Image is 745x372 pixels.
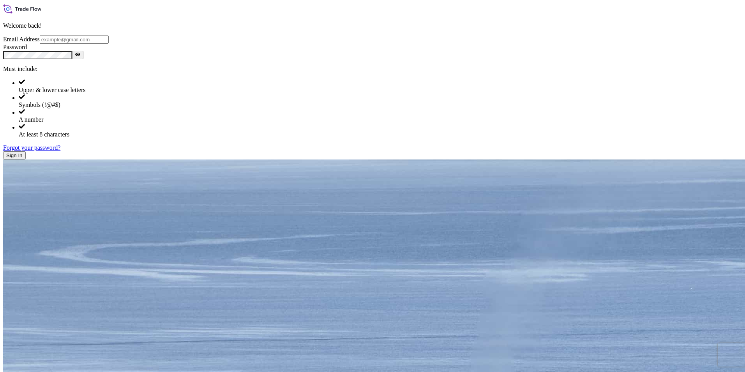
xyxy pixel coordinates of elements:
span: Sign In [6,152,23,158]
label: Password [3,44,27,50]
a: Forgot your password? [3,144,60,151]
span: Upper & lower case letters [19,87,85,93]
button: Show password [72,51,83,59]
span: A number [19,116,44,123]
button: Sign In [3,151,26,159]
span: Symbols (!@#$) [19,101,60,108]
span: At least 8 characters [19,131,69,138]
p: Must include: [3,66,742,73]
label: Email Address [3,36,40,43]
p: Welcome back! [3,22,742,29]
input: example@gmail.com [40,35,109,44]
